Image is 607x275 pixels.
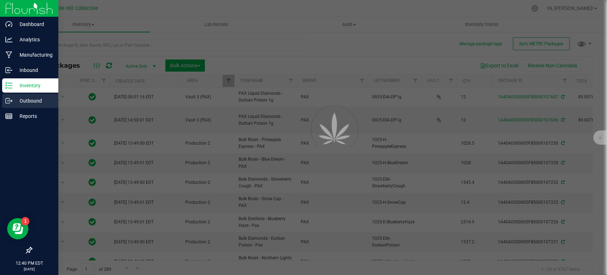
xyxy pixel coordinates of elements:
[5,113,12,120] inline-svg: Reports
[5,97,12,104] inline-svg: Outbound
[5,82,12,89] inline-svg: Inventory
[7,218,28,239] iframe: Resource center
[5,36,12,43] inline-svg: Analytics
[21,217,30,225] iframe: Resource center unread badge
[12,35,55,44] p: Analytics
[5,21,12,28] inline-svg: Dashboard
[12,51,55,59] p: Manufacturing
[12,81,55,90] p: Inventory
[12,20,55,28] p: Dashboard
[12,97,55,105] p: Outbound
[5,51,12,58] inline-svg: Manufacturing
[3,260,55,266] p: 12:40 PM EDT
[12,112,55,120] p: Reports
[12,66,55,74] p: Inbound
[5,67,12,74] inline-svg: Inbound
[3,266,55,272] p: [DATE]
